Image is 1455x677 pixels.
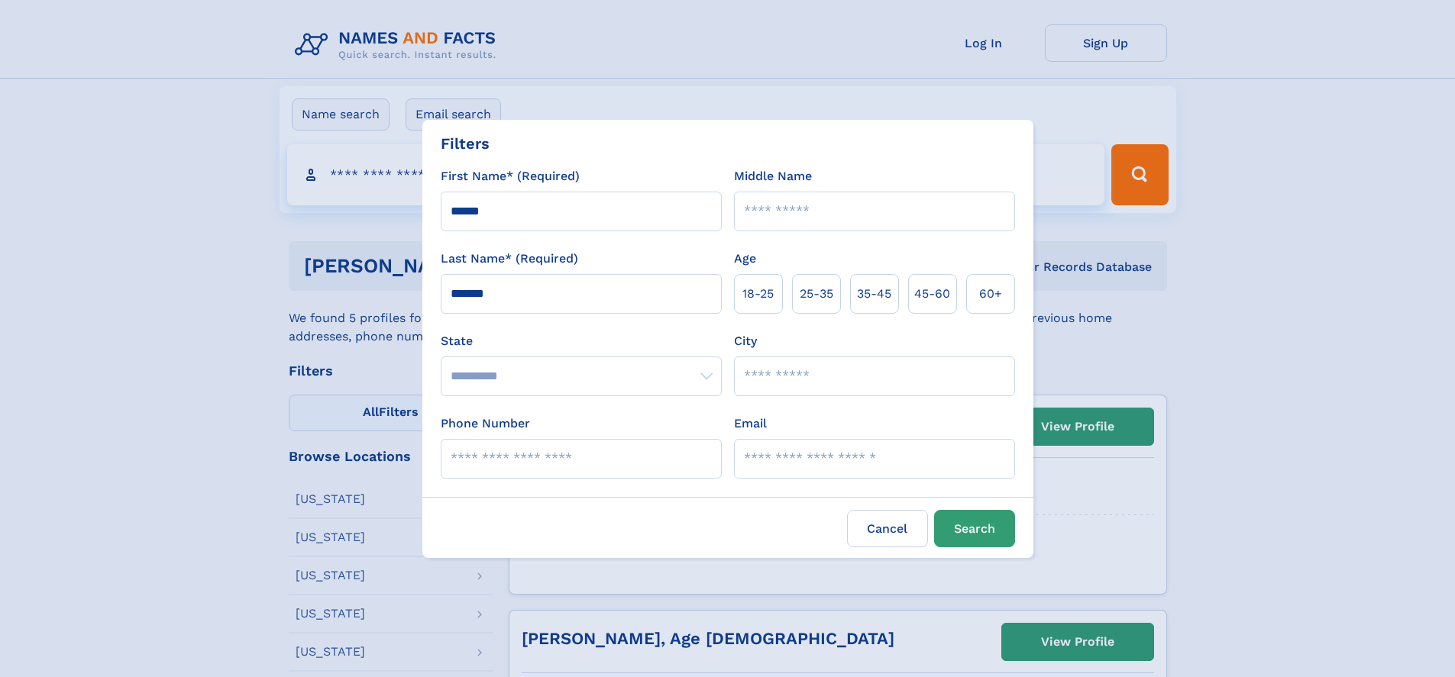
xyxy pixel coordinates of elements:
label: Cancel [847,510,928,547]
span: 45‑60 [914,285,950,303]
label: First Name* (Required) [441,167,580,185]
span: 18‑25 [742,285,774,303]
label: Last Name* (Required) [441,250,578,268]
button: Search [934,510,1015,547]
label: Email [734,414,767,433]
span: 25‑35 [800,285,833,303]
span: 60+ [979,285,1002,303]
label: Phone Number [441,414,530,433]
label: Middle Name [734,167,812,185]
label: State [441,332,722,350]
label: Age [734,250,756,268]
label: City [734,332,757,350]
span: 35‑45 [857,285,891,303]
div: Filters [441,132,490,155]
